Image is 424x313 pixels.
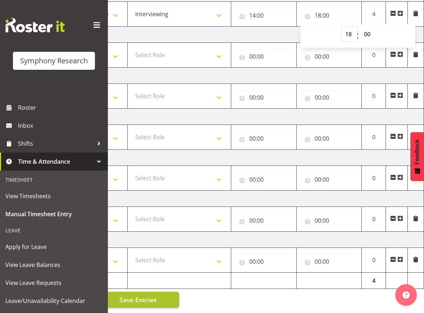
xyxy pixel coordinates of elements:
div: Symphony Research [20,55,88,66]
span: View Timesheets [5,191,102,201]
input: Click to select... [235,8,293,23]
span: View Leave Requests [5,277,102,288]
div: Leave [2,223,106,238]
span: Feedback [414,139,420,164]
span: Time & Attendance [18,156,94,167]
td: 0 [362,84,386,109]
td: 0 [362,43,386,68]
td: 0 [362,125,386,150]
div: Timesheet [2,172,106,187]
img: Rosterit website logo [5,18,65,32]
span: View Leave Balances [5,259,102,270]
button: Feedback - Show survey [410,132,424,181]
input: Click to select... [300,254,358,269]
input: Click to select... [235,213,293,228]
td: 4 [362,273,386,289]
span: Inbox [18,120,104,131]
a: View Timesheets [2,187,106,205]
input: Click to select... [300,49,358,64]
td: 0 [362,207,386,232]
a: Leave/Unavailability Calendar [2,292,106,310]
a: View Leave Balances [2,256,106,274]
span: Save Entries [119,295,157,304]
input: Click to select... [300,131,358,146]
span: Leave/Unavailability Calendar [5,295,102,306]
input: Click to select... [300,90,358,105]
img: help-xxl-2.png [402,291,410,299]
input: Click to select... [300,172,358,187]
td: 4 [362,2,386,27]
span: : [356,27,359,45]
input: Click to select... [235,90,293,105]
input: Click to select... [300,8,358,23]
input: Click to select... [235,172,293,187]
input: Click to select... [235,254,293,269]
input: Click to select... [235,49,293,64]
span: Roster [18,102,104,113]
td: 0 [362,248,386,273]
input: Click to select... [300,213,358,228]
td: 0 [362,166,386,191]
button: Save Entries [97,292,179,308]
span: Manual Timesheet Entry [5,209,102,219]
a: Apply for Leave [2,238,106,256]
input: Click to select... [235,131,293,146]
a: Manual Timesheet Entry [2,205,106,223]
span: Apply for Leave [5,241,102,252]
span: Shifts [18,138,94,149]
a: View Leave Requests [2,274,106,292]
